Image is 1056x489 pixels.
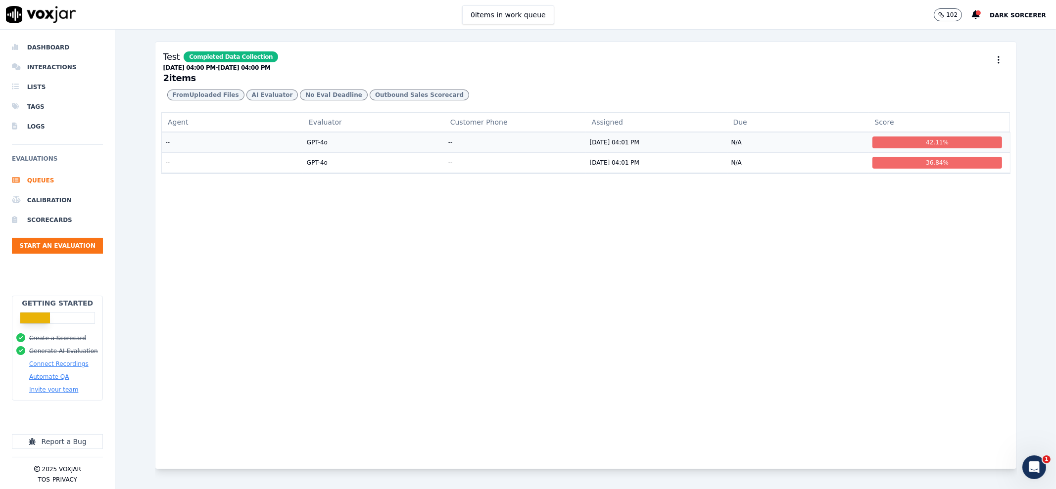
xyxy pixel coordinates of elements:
img: voxjar logo [6,6,76,23]
button: 102 [934,8,962,21]
span: AI Evaluator [246,89,298,100]
a: Calibration [12,190,103,210]
a: Interactions [12,57,103,77]
button: 0items in work queue [462,5,554,24]
td: -- [161,152,303,173]
button: Create a Scorecard [29,334,86,342]
td: [DATE] 04:01 PM [586,152,727,173]
button: Report a Bug [12,434,103,449]
button: [DATE] 04:00 PM-[DATE] 04:00 PM [163,64,271,72]
button: Agent [161,112,303,132]
div: Test [163,50,279,64]
button: Connect Recordings [29,360,89,368]
span: From Uploaded Files [167,89,244,100]
iframe: Intercom live chat [1022,455,1046,479]
a: Tags [12,97,103,117]
button: Generate AI Evaluation [29,347,98,355]
a: Queues [12,171,103,190]
button: Start an Evaluation [12,238,103,254]
a: Dashboard [12,38,103,57]
td: -- [444,152,586,173]
button: Assigned [586,112,727,132]
div: 36.84 % [872,157,1002,169]
td: -- [161,132,303,152]
button: Invite your team [29,386,78,394]
span: Outbound Sales Scorecard [370,89,469,100]
div: 2 item s [163,74,279,83]
span: No Eval Deadline [300,89,368,100]
h6: Evaluations [12,153,103,171]
span: Completed Data Collection [184,51,278,62]
a: Logs [12,117,103,136]
button: Dark Sorcerer [990,9,1056,21]
p: 102 [946,11,958,19]
p: 2025 Voxjar [42,465,81,473]
div: Customer Phone [444,112,586,132]
button: TOS [38,476,49,484]
span: 1 [1043,455,1051,463]
td: [DATE] 04:01 PM [586,132,727,152]
a: Scorecards [12,210,103,230]
button: 102 [934,8,972,21]
button: Due [727,112,869,132]
span: Dark Sorcerer [990,12,1046,19]
button: Score [868,112,1010,132]
h2: Getting Started [22,298,93,308]
td: N/A [727,132,869,152]
td: GPT-4o [303,152,444,173]
td: GPT-4o [303,132,444,152]
td: N/A [727,152,869,173]
button: Evaluator [303,112,444,132]
button: Automate QA [29,373,69,381]
a: Lists [12,77,103,97]
div: 42.11 % [872,136,1002,148]
button: Privacy [52,476,77,484]
td: -- [444,132,586,152]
